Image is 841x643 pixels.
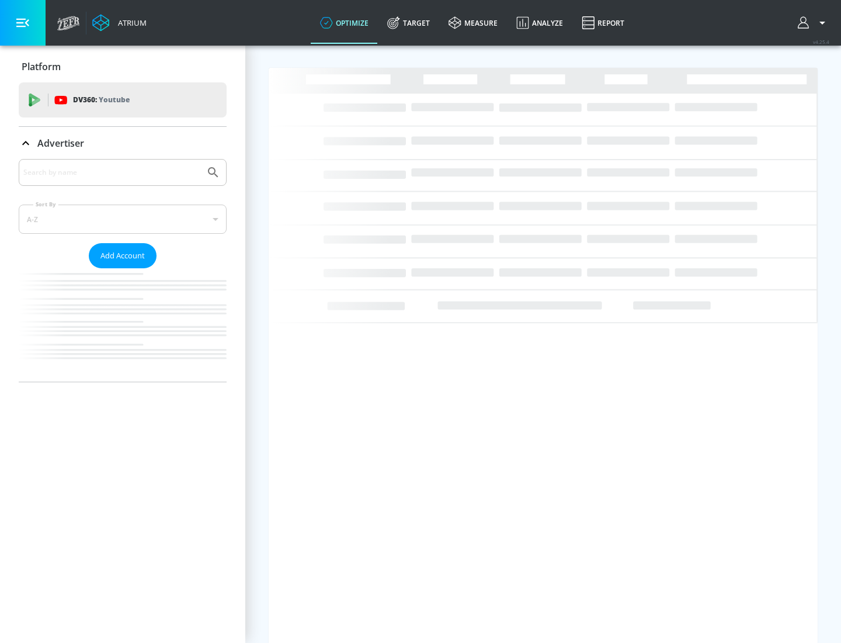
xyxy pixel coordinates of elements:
span: Add Account [100,249,145,262]
a: Atrium [92,14,147,32]
a: Report [572,2,634,44]
input: Search by name [23,165,200,180]
p: DV360: [73,94,130,106]
div: Platform [19,50,227,83]
a: optimize [311,2,378,44]
nav: list of Advertiser [19,268,227,382]
a: Analyze [507,2,572,44]
div: A-Z [19,205,227,234]
div: DV360: Youtube [19,82,227,117]
a: Target [378,2,439,44]
button: Add Account [89,243,157,268]
label: Sort By [33,200,58,208]
p: Youtube [99,94,130,106]
p: Advertiser [37,137,84,150]
span: v 4.25.4 [813,39,829,45]
div: Atrium [113,18,147,28]
a: measure [439,2,507,44]
div: Advertiser [19,127,227,160]
div: Advertiser [19,159,227,382]
p: Platform [22,60,61,73]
